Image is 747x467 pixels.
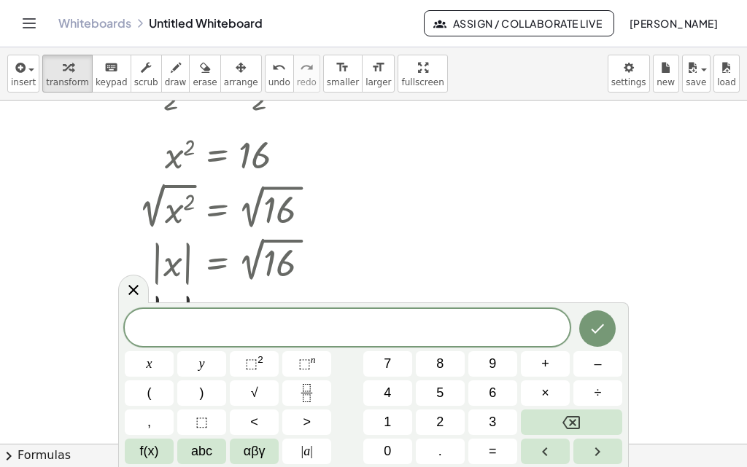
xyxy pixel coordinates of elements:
[573,351,622,377] button: Minus
[191,442,212,461] span: abc
[468,439,517,464] button: Equals
[265,55,294,93] button: undoundo
[541,383,549,403] span: ×
[363,351,412,377] button: 7
[541,354,549,374] span: +
[244,442,266,461] span: αβγ
[401,77,444,87] span: fullscreen
[92,55,131,93] button: keyboardkeypad
[268,77,290,87] span: undo
[579,310,616,347] button: Done
[282,409,331,435] button: Greater than
[18,12,41,35] button: Toggle navigation
[104,59,118,76] i: keyboard
[199,354,205,374] span: y
[384,412,391,432] span: 1
[251,383,258,403] span: √
[717,77,736,87] span: load
[489,354,496,374] span: 9
[230,380,279,406] button: Square root
[384,354,391,374] span: 7
[258,354,263,365] sup: 2
[384,442,391,461] span: 0
[416,439,465,464] button: .
[573,439,622,464] button: Right arrow
[300,59,314,76] i: redo
[363,380,412,406] button: 4
[134,77,158,87] span: scrub
[58,16,131,31] a: Whiteboards
[363,439,412,464] button: 0
[125,351,174,377] button: x
[436,412,444,432] span: 2
[131,55,162,93] button: scrub
[177,439,226,464] button: Alphabet
[521,409,622,435] button: Backspace
[611,77,646,87] span: settings
[521,439,570,464] button: Left arrow
[384,383,391,403] span: 4
[282,439,331,464] button: Absolute value
[42,55,93,93] button: transform
[468,351,517,377] button: 9
[161,55,190,93] button: draw
[196,412,208,432] span: ⬚
[468,380,517,406] button: 6
[224,77,258,87] span: arrange
[230,439,279,464] button: Greek alphabet
[416,409,465,435] button: 2
[177,380,226,406] button: )
[489,442,497,461] span: =
[250,412,258,432] span: <
[362,55,395,93] button: format_sizelarger
[147,412,151,432] span: ,
[272,59,286,76] i: undo
[682,55,711,93] button: save
[11,77,36,87] span: insert
[489,412,496,432] span: 3
[282,380,331,406] button: Fraction
[46,77,89,87] span: transform
[573,380,622,406] button: Divide
[200,383,204,403] span: )
[489,383,496,403] span: 6
[189,55,220,93] button: erase
[310,444,313,458] span: |
[713,55,740,93] button: load
[594,354,601,374] span: –
[301,444,304,458] span: |
[125,439,174,464] button: Functions
[301,442,313,461] span: a
[608,55,650,93] button: settings
[96,77,128,87] span: keypad
[617,10,729,36] button: [PERSON_NAME]
[303,412,311,432] span: >
[365,77,391,87] span: larger
[220,55,262,93] button: arrange
[125,409,174,435] button: ,
[147,354,152,374] span: x
[293,55,320,93] button: redoredo
[436,383,444,403] span: 5
[424,10,614,36] button: Assign / Collaborate Live
[595,383,602,403] span: ÷
[416,351,465,377] button: 8
[398,55,447,93] button: fullscreen
[363,409,412,435] button: 1
[125,380,174,406] button: (
[468,409,517,435] button: 3
[147,383,152,403] span: (
[230,351,279,377] button: Squared
[336,59,349,76] i: format_size
[193,77,217,87] span: erase
[629,17,718,30] span: [PERSON_NAME]
[371,59,385,76] i: format_size
[282,351,331,377] button: Superscript
[230,409,279,435] button: Less than
[245,356,258,371] span: ⬚
[686,77,706,87] span: save
[653,55,679,93] button: new
[177,351,226,377] button: y
[311,354,316,365] sup: n
[140,442,159,461] span: f(x)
